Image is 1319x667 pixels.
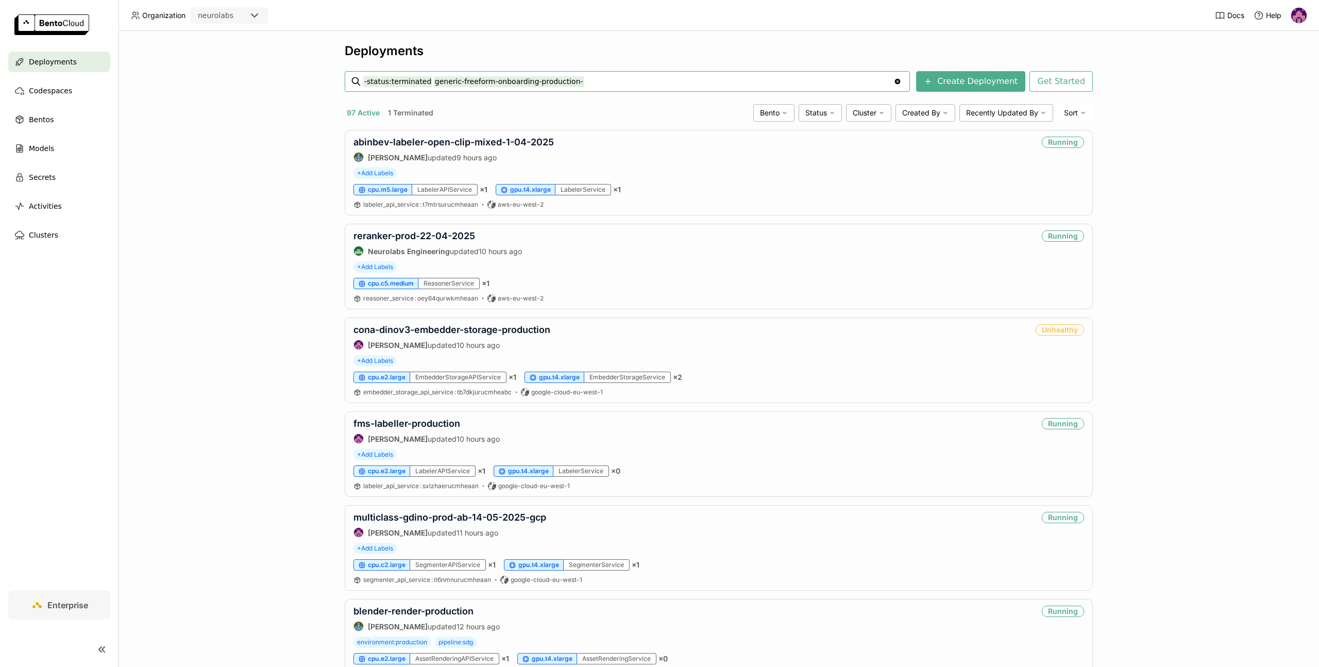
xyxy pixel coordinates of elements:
span: × 1 [613,185,621,194]
a: Secrets [8,167,110,188]
span: Bentos [29,113,54,126]
span: google-cloud-eu-west-1 [511,576,582,584]
a: labeler_api_service:sxlzhaerucmheaan [363,482,479,490]
a: reasoner_service:oey64qurwkmheaan [363,294,478,303]
strong: [PERSON_NAME] [368,528,428,537]
div: updated [353,340,550,350]
span: cpu.e2.large [368,373,405,381]
a: Codespaces [8,80,110,101]
span: × 1 [482,279,489,288]
span: × 0 [658,654,668,663]
button: Get Started [1029,71,1093,92]
div: LabelerAPIService [412,184,478,195]
span: cpu.e2.large [368,655,405,663]
div: Help [1254,10,1281,21]
div: updated [353,621,500,631]
svg: Clear value [893,77,902,86]
span: labeler_api_service t7mtrsurucmheaan [363,201,478,208]
a: labeler_api_service:t7mtrsurucmheaan [363,201,478,209]
span: Created By [902,108,940,118]
a: Docs [1215,10,1244,21]
span: +Add Labels [353,543,397,554]
div: EmbedderStorageAPIService [410,372,506,383]
img: Mathew Robinson [354,434,363,443]
span: 10 hours ago [456,341,500,349]
img: Mathew Robinson [354,340,363,349]
a: multiclass-gdino-prod-ab-14-05-2025-gcp [353,512,546,523]
button: Create Deployment [916,71,1025,92]
strong: Neurolabs Engineering [368,247,450,256]
div: EmbedderStorageService [584,372,671,383]
strong: [PERSON_NAME] [368,622,428,631]
span: cpu.c5.medium [368,279,414,288]
span: Status [805,108,827,118]
span: environment:production [353,637,431,648]
div: SegmenterService [564,559,630,571]
span: : [454,388,456,396]
span: gpu.t4.xlarge [508,467,549,475]
span: 11 hours ago [456,528,498,537]
span: +Add Labels [353,449,397,460]
strong: [PERSON_NAME] [368,435,428,443]
span: : [420,482,421,490]
span: aws-eu-west-2 [498,294,544,303]
div: AssetRenderingAPIService [410,653,499,664]
a: Activities [8,196,110,216]
span: google-cloud-eu-west-1 [498,482,570,490]
span: Models [29,142,54,155]
div: updated [353,246,522,256]
span: 10 hours ago [456,435,500,443]
div: Running [1042,606,1084,617]
div: SegmenterAPIService [410,559,486,571]
span: Bento [760,108,780,118]
div: Unhealthy [1036,324,1084,336]
span: Recently Updated By [966,108,1038,118]
a: cona-dinov3-embedder-storage-production [353,324,550,335]
span: Cluster [853,108,876,118]
a: Bentos [8,109,110,130]
div: updated [353,527,546,538]
div: LabelerService [553,465,609,477]
span: +Add Labels [353,355,397,366]
a: blender-render-production [353,606,474,616]
div: ReasonerService [418,278,480,289]
span: segmenter_api_service tl6nmnurucmheaan [363,576,491,583]
span: × 1 [478,466,485,476]
div: Sort [1057,104,1093,122]
a: segmenter_api_service:tl6nmnurucmheaan [363,576,491,584]
div: AssetRenderingService [577,653,656,664]
span: pipeline:sdg [435,637,477,648]
div: updated [353,152,554,162]
span: labeler_api_service sxlzhaerucmheaan [363,482,479,490]
span: × 0 [611,466,620,476]
span: 10 hours ago [479,247,522,256]
a: Models [8,138,110,159]
span: 12 hours ago [456,622,500,631]
a: Deployments [8,52,110,72]
span: Deployments [29,56,77,68]
a: Enterprise [8,591,110,620]
span: Activities [29,200,62,212]
span: +Add Labels [353,168,397,179]
div: LabelerAPIService [410,465,476,477]
span: × 1 [501,654,509,663]
span: cpu.e2.large [368,467,405,475]
div: Created By [895,104,955,122]
img: Mathew Robinson [354,528,363,537]
span: google-cloud-eu-west-1 [531,388,603,396]
span: Clusters [29,229,58,241]
span: cpu.c2.large [368,561,405,569]
span: × 1 [480,185,487,194]
div: Status [799,104,842,122]
span: gpu.t4.xlarge [518,561,559,569]
strong: [PERSON_NAME] [368,341,428,349]
span: Enterprise [47,600,88,610]
span: aws-eu-west-2 [498,201,544,209]
span: cpu.m5.large [368,186,408,194]
div: updated [353,433,500,444]
button: 1 Terminated [386,106,435,120]
span: 9 hours ago [456,153,497,162]
a: fms-labeller-production [353,418,460,429]
img: Flaviu Sămărghițan [354,622,363,631]
span: gpu.t4.xlarge [510,186,551,194]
